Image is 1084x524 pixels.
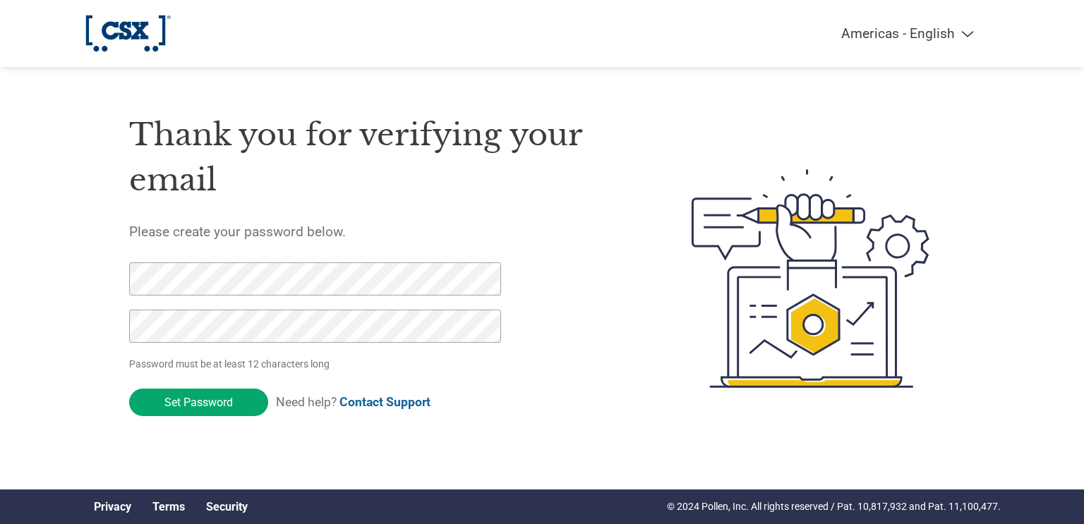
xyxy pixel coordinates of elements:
[276,395,430,409] span: Need help?
[83,14,174,53] img: CSX
[667,499,1001,514] p: © 2024 Pollen, Inc. All rights reserved / Pat. 10,817,932 and Pat. 11,100,477.
[94,500,131,513] a: Privacy
[339,395,430,409] a: Contact Support
[129,357,506,372] p: Password must be at least 12 characters long
[152,500,185,513] a: Terms
[129,112,625,203] h1: Thank you for verifying your email
[206,500,248,513] a: Security
[666,92,956,465] img: create-password
[129,389,268,416] input: Set Password
[129,224,625,240] h5: Please create your password below.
